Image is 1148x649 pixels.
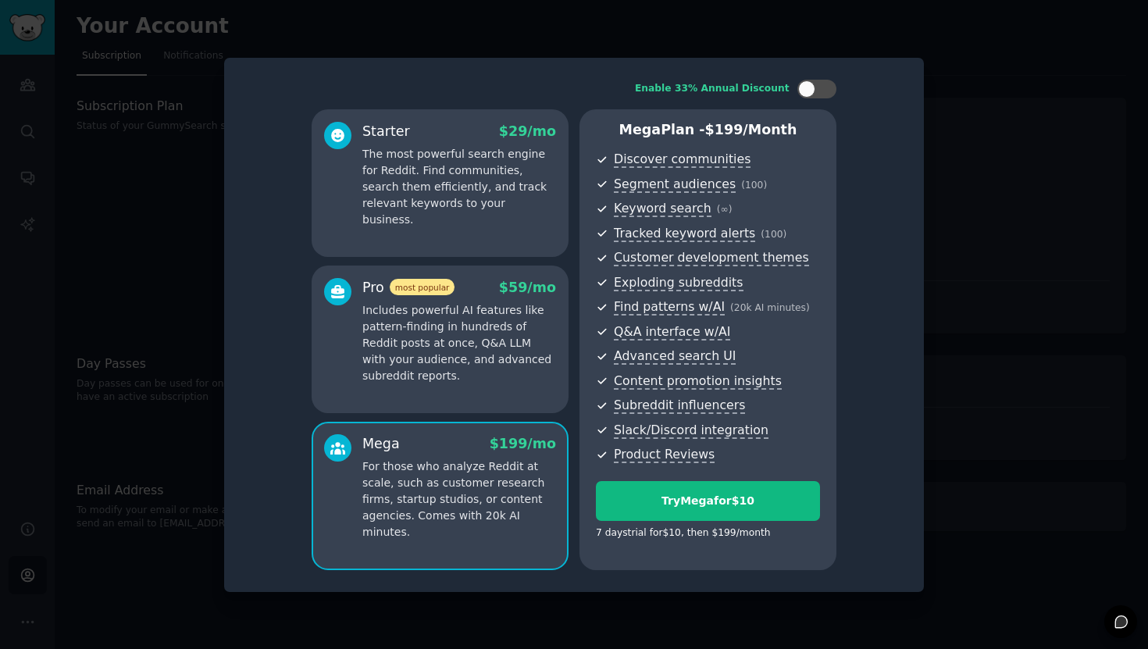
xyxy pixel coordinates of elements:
span: ( 100 ) [741,180,767,191]
p: For those who analyze Reddit at scale, such as customer research firms, startup studios, or conte... [362,458,556,540]
span: ( 100 ) [761,229,786,240]
span: Exploding subreddits [614,275,743,291]
span: Q&A interface w/AI [614,324,730,341]
span: Content promotion insights [614,373,782,390]
p: Includes powerful AI features like pattern-finding in hundreds of Reddit posts at once, Q&A LLM w... [362,302,556,384]
span: Product Reviews [614,447,715,463]
span: $ 29 /mo [499,123,556,139]
span: Advanced search UI [614,348,736,365]
span: Subreddit influencers [614,398,745,414]
span: Discover communities [614,152,750,168]
span: Keyword search [614,201,711,217]
span: Tracked keyword alerts [614,226,755,242]
p: Mega Plan - [596,120,820,140]
span: ( 20k AI minutes ) [730,302,810,313]
div: Pro [362,278,455,298]
p: The most powerful search engine for Reddit. Find communities, search them efficiently, and track ... [362,146,556,228]
div: Enable 33% Annual Discount [635,82,790,96]
span: Find patterns w/AI [614,299,725,316]
div: Try Mega for $10 [597,493,819,509]
div: 7 days trial for $10 , then $ 199 /month [596,526,771,540]
span: ( ∞ ) [717,204,733,215]
span: Segment audiences [614,177,736,193]
div: Starter [362,122,410,141]
span: $ 199 /month [705,122,797,137]
span: Slack/Discord integration [614,423,768,439]
button: TryMegafor$10 [596,481,820,521]
span: most popular [390,279,455,295]
span: $ 199 /mo [490,436,556,451]
div: Mega [362,434,400,454]
span: $ 59 /mo [499,280,556,295]
span: Customer development themes [614,250,809,266]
